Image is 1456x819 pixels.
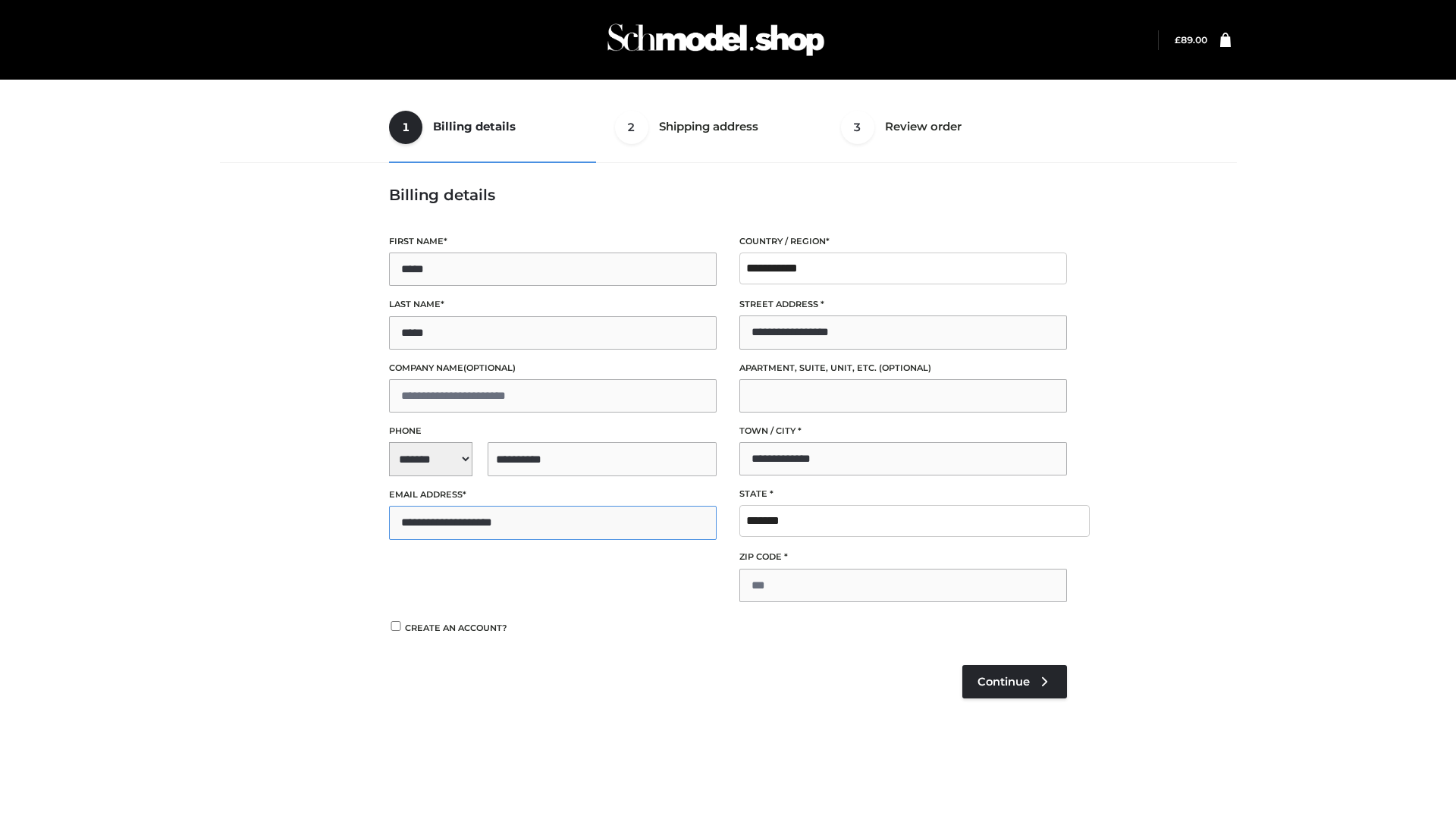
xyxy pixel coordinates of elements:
a: £89.00 [1175,34,1207,45]
label: Phone [389,424,717,438]
span: £ [1175,34,1181,45]
label: Email address [389,488,717,502]
span: (optional) [463,362,516,373]
label: State [739,487,1067,501]
label: Town / City [739,424,1067,438]
a: Continue [962,665,1067,698]
input: Create an account? [389,621,403,631]
span: Continue [977,675,1030,689]
span: (optional) [879,362,931,373]
label: ZIP Code [739,550,1067,564]
label: Apartment, suite, unit, etc. [739,361,1067,375]
h3: Billing details [389,186,1067,204]
label: Country / Region [739,234,1067,249]
label: Company name [389,361,717,375]
label: Last name [389,297,717,312]
label: First name [389,234,717,249]
span: Create an account? [405,623,507,633]
bdi: 89.00 [1175,34,1207,45]
img: Schmodel Admin 964 [602,10,830,70]
label: Street address [739,297,1067,312]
